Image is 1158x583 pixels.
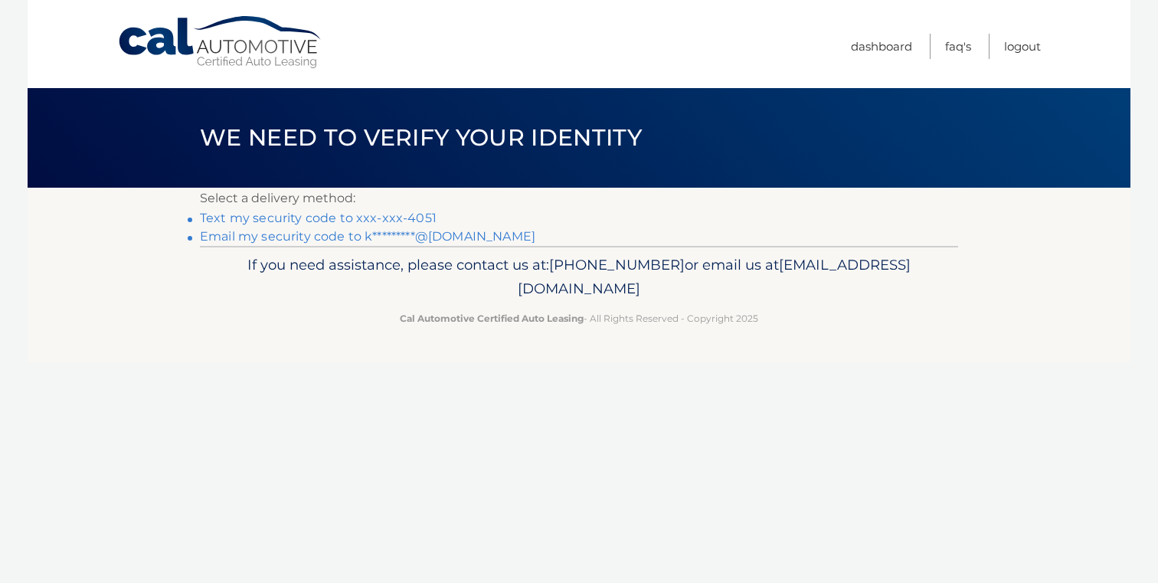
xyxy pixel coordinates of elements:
[549,256,685,273] span: [PHONE_NUMBER]
[945,34,971,59] a: FAQ's
[851,34,912,59] a: Dashboard
[200,211,437,225] a: Text my security code to xxx-xxx-4051
[1004,34,1041,59] a: Logout
[200,229,535,244] a: Email my security code to k*********@[DOMAIN_NAME]
[200,188,958,209] p: Select a delivery method:
[210,253,948,302] p: If you need assistance, please contact us at: or email us at
[210,310,948,326] p: - All Rights Reserved - Copyright 2025
[400,313,584,324] strong: Cal Automotive Certified Auto Leasing
[200,123,642,152] span: We need to verify your identity
[117,15,324,70] a: Cal Automotive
